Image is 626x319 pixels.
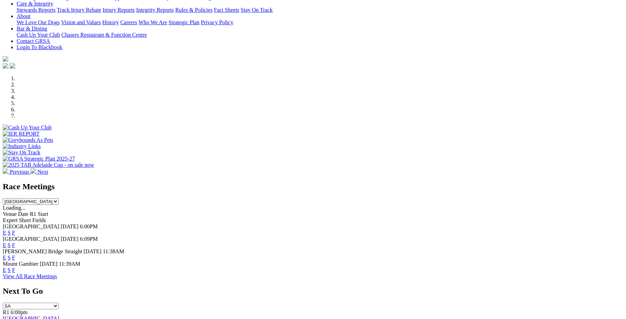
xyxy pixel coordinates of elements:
[102,7,135,13] a: Injury Reports
[8,255,11,261] a: S
[3,137,53,143] img: Greyhounds As Pets
[3,224,59,229] span: [GEOGRAPHIC_DATA]
[83,248,101,254] span: [DATE]
[241,7,272,13] a: Stay On Track
[3,131,39,137] img: IER REPORT
[3,205,25,211] span: Loading...
[12,230,15,236] a: F
[80,224,98,229] span: 6:00PM
[169,19,199,25] a: Strategic Plan
[136,7,174,13] a: Integrity Reports
[17,1,53,7] a: Care & Integrity
[3,309,9,315] span: R1
[17,44,62,50] a: Login To Blackbook
[201,19,233,25] a: Privacy Policy
[120,19,137,25] a: Careers
[138,19,167,25] a: Who We Are
[12,267,15,273] a: F
[3,267,6,273] a: E
[19,217,31,223] span: Short
[3,149,40,156] img: Stay On Track
[10,169,29,175] span: Previous
[17,7,623,13] div: Care & Integrity
[17,7,55,13] a: Stewards Reports
[17,32,623,38] div: Bar & Dining
[3,261,38,267] span: Mount Gambier
[8,242,11,248] a: S
[3,56,8,62] img: logo-grsa-white.png
[3,273,57,279] a: View All Race Meetings
[175,7,213,13] a: Rules & Policies
[61,32,147,38] a: Chasers Restaurant & Function Centre
[3,211,17,217] span: Venue
[61,224,79,229] span: [DATE]
[61,236,79,242] span: [DATE]
[32,217,46,223] span: Fields
[3,182,623,191] h2: Race Meetings
[3,168,8,174] img: chevron-left-pager-white.svg
[3,248,82,254] span: [PERSON_NAME] Bridge Straight
[102,19,119,25] a: History
[40,261,58,267] span: [DATE]
[3,162,94,168] img: 2025 TAB Adelaide Cup - on sale now
[61,19,101,25] a: Vision and Values
[3,217,18,223] span: Expert
[3,242,6,248] a: E
[30,168,36,174] img: chevron-right-pager-white.svg
[17,26,47,31] a: Bar & Dining
[30,169,48,175] a: Next
[17,32,60,38] a: Cash Up Your Club
[12,242,15,248] a: F
[3,156,75,162] img: GRSA Strategic Plan 2025-27
[3,63,8,69] img: facebook.svg
[17,38,50,44] a: Contact GRSA
[103,248,124,254] span: 11:38AM
[10,63,15,69] img: twitter.svg
[37,169,48,175] span: Next
[214,7,239,13] a: Fact Sheets
[80,236,98,242] span: 6:09PM
[3,169,30,175] a: Previous
[57,7,101,13] a: Track Injury Rebate
[11,309,28,315] span: 6:00pm
[3,143,41,149] img: Industry Links
[12,255,15,261] a: F
[3,236,59,242] span: [GEOGRAPHIC_DATA]
[8,267,11,273] a: S
[18,211,28,217] span: Date
[17,19,60,25] a: We Love Our Dogs
[17,13,30,19] a: About
[59,261,80,267] span: 11:39AM
[3,255,6,261] a: E
[3,125,52,131] img: Cash Up Your Club
[8,230,11,236] a: S
[3,286,623,296] h2: Next To Go
[17,19,623,26] div: About
[3,230,6,236] a: E
[30,211,48,217] span: R1 Start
